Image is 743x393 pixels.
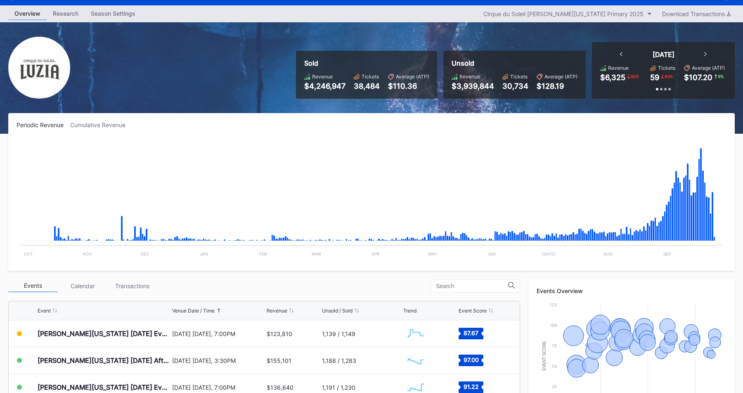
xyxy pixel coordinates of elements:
[172,357,265,364] div: [DATE] [DATE], 3:30PM
[141,251,149,256] text: Dec
[483,10,644,17] div: Cirque du Soleil [PERSON_NAME][US_STATE] Primary 2025
[38,308,51,314] div: Event
[172,330,265,337] div: [DATE] [DATE], 7:00PM
[371,251,380,256] text: Apr
[552,384,557,389] text: 25
[684,73,712,82] div: $107.20
[267,384,293,391] div: $136,640
[38,329,170,338] div: [PERSON_NAME][US_STATE] [DATE] Evening
[452,82,494,90] div: $3,939,844
[608,65,629,71] div: Revenue
[663,251,671,256] text: Sep
[537,287,726,294] div: Events Overview
[47,7,85,19] div: Research
[396,73,429,80] div: Average (ATP)
[8,279,58,292] div: Events
[552,343,557,348] text: 75
[664,73,674,80] div: 93 %
[304,82,345,90] div: $4,246,947
[600,73,625,82] div: $6,325
[38,383,170,391] div: [PERSON_NAME][US_STATE] [DATE] Evening
[322,308,353,314] div: Unsold / Sold
[550,302,557,307] text: 125
[463,383,478,390] text: 91.22
[544,73,577,80] div: Average (ATP)
[542,341,547,371] text: Event Score
[662,10,731,17] div: Download Transactions
[17,139,726,263] svg: Chart title
[259,251,267,256] text: Feb
[322,384,355,391] div: 1,191 / 1,230
[464,329,478,336] text: 87.67
[362,73,379,80] div: Tickets
[653,50,674,59] div: [DATE]
[322,357,356,364] div: 1,188 / 1,283
[403,308,416,314] div: Trend
[24,251,33,256] text: Oct
[650,73,659,82] div: 59
[552,364,557,369] text: 50
[452,59,577,67] div: Unsold
[428,251,437,256] text: May
[510,73,528,80] div: Tickets
[38,356,170,365] div: [PERSON_NAME][US_STATE] [DATE] Afternoon
[312,73,333,80] div: Revenue
[172,308,215,314] div: Venue Date / Time
[658,65,675,71] div: Tickets
[17,121,70,128] div: Periodic Revenue
[267,357,291,364] div: $155,101
[312,251,321,256] text: Mar
[354,82,380,90] div: 38,484
[542,251,556,256] text: [DATE]
[172,384,265,391] div: [DATE] [DATE], 7:00PM
[403,350,428,371] svg: Chart title
[83,251,92,256] text: Nov
[200,251,208,256] text: Jan
[107,279,157,292] div: Transactions
[537,82,577,90] div: $128.19
[487,251,496,256] text: Jun
[463,356,478,363] text: 97.00
[658,8,735,19] button: Download Transactions
[388,82,429,90] div: $110.36
[85,7,142,19] div: Season Settings
[322,330,355,337] div: 1,139 / 1,149
[267,330,292,337] div: $123,810
[436,283,508,289] input: Search
[58,279,107,292] div: Calendar
[70,121,132,128] div: Cumulative Revenue
[8,37,70,99] img: Cirque_du_Soleil_LUZIA_Washington_Primary.png
[459,308,487,314] div: Event Score
[8,7,47,20] a: Overview
[630,73,640,80] div: 92 %
[459,73,480,80] div: Revenue
[692,65,725,71] div: Average (ATP)
[403,323,428,344] svg: Chart title
[479,8,656,19] button: Cirque du Soleil [PERSON_NAME][US_STATE] Primary 2025
[717,73,724,80] div: 9 %
[502,82,528,90] div: 30,734
[85,7,142,20] a: Season Settings
[603,251,612,256] text: Aug
[47,7,85,20] a: Research
[267,308,287,314] div: Revenue
[304,59,429,67] div: Sold
[550,323,557,328] text: 100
